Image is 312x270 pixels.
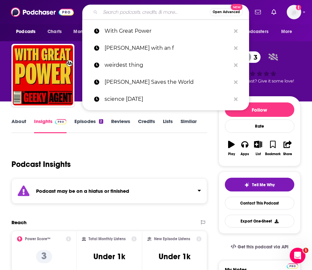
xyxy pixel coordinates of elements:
a: InsightsPodchaser Pro [34,118,67,133]
strong: Podcast may be on a hiatus or finished [36,188,129,194]
a: 3 [241,51,261,63]
span: New [231,4,243,10]
a: [PERSON_NAME] with an f [82,40,249,57]
span: More [281,27,292,36]
span: Podcasts [16,27,35,36]
span: Logged in as smeizlik [287,5,301,19]
p: weirdest thing [105,57,231,74]
button: open menu [233,26,278,38]
svg: Add a profile image [296,5,301,10]
p: sophia with an f [105,40,231,57]
section: Click to expand status details [11,178,207,204]
p: 3 [36,250,52,263]
button: Show profile menu [287,5,301,19]
a: With Great Power [82,23,249,40]
button: Export One-Sheet [225,215,294,227]
div: Share [283,152,292,156]
a: Contact This Podcast [225,197,294,209]
h2: New Episode Listens [154,237,190,241]
span: Tell Me Why [252,182,275,188]
span: Charts [48,27,62,36]
button: Bookmark [265,136,281,160]
span: Get this podcast via API [238,244,288,250]
div: 3Good podcast? Give it some love! [219,47,301,88]
div: Bookmark [265,152,281,156]
p: Kennedy Saves the World [105,74,231,91]
a: Charts [43,26,66,38]
img: Podchaser Pro [287,263,298,269]
h3: Under 1k [159,252,190,261]
div: List [256,152,261,156]
img: tell me why sparkle [244,182,249,188]
button: List [251,136,265,160]
a: weirdest thing [82,57,249,74]
img: Podchaser Pro [55,119,67,124]
button: open menu [11,26,44,38]
iframe: Intercom live chat [290,248,305,263]
img: With Great Power [13,45,73,105]
button: Open AdvancedNew [210,8,243,16]
a: [PERSON_NAME] Saves the World [82,74,249,91]
a: Episodes2 [74,118,103,133]
button: open menu [69,26,105,38]
h2: Total Monthly Listens [88,237,126,241]
a: science [DATE] [82,91,249,108]
h3: Under 1k [93,252,125,261]
p: science friday [105,91,231,108]
div: 2 [99,119,103,124]
a: Show notifications dropdown [269,7,279,18]
a: Pro website [287,262,298,269]
button: open menu [277,26,301,38]
span: Monitoring [73,27,97,36]
h1: Podcast Insights [11,159,71,169]
input: Search podcasts, credits, & more... [100,7,210,17]
div: Rate [225,119,294,133]
span: 1 [303,248,308,253]
img: Podchaser - Follow, Share and Rate Podcasts [11,6,74,18]
a: Get this podcast via API [225,239,294,255]
a: Similar [181,118,197,133]
a: Show notifications dropdown [252,7,263,18]
img: User Profile [287,5,301,19]
div: Search podcasts, credits, & more... [82,5,249,20]
a: Lists [163,118,173,133]
button: Apps [238,136,252,160]
p: With Great Power [105,23,231,40]
div: Play [228,152,235,156]
h2: Power Score™ [25,237,50,241]
a: Credits [138,118,155,133]
a: Reviews [111,118,130,133]
button: Follow [225,102,294,117]
button: Play [225,136,238,160]
span: 3 [247,51,261,63]
button: Share [281,136,294,160]
span: Open Advanced [213,10,240,14]
button: tell me why sparkleTell Me Why [225,178,294,191]
span: For Podcasters [237,27,268,36]
h2: Reach [11,219,27,225]
div: Apps [241,152,249,156]
a: About [11,118,26,133]
span: Good podcast? Give it some love! [225,79,294,83]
